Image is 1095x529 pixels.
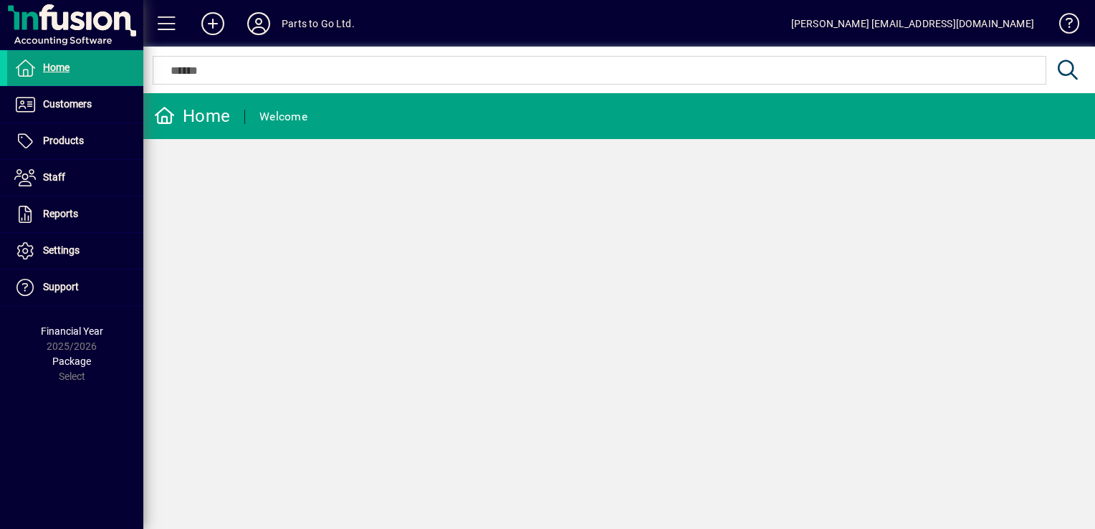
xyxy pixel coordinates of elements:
[190,11,236,37] button: Add
[1048,3,1077,49] a: Knowledge Base
[43,208,78,219] span: Reports
[43,171,65,183] span: Staff
[259,105,307,128] div: Welcome
[154,105,230,128] div: Home
[7,233,143,269] a: Settings
[41,325,103,337] span: Financial Year
[43,135,84,146] span: Products
[7,123,143,159] a: Products
[7,160,143,196] a: Staff
[52,356,91,367] span: Package
[7,87,143,123] a: Customers
[7,270,143,305] a: Support
[236,11,282,37] button: Profile
[7,196,143,232] a: Reports
[43,62,70,73] span: Home
[43,98,92,110] span: Customers
[282,12,355,35] div: Parts to Go Ltd.
[791,12,1034,35] div: [PERSON_NAME] [EMAIL_ADDRESS][DOMAIN_NAME]
[43,281,79,292] span: Support
[43,244,80,256] span: Settings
